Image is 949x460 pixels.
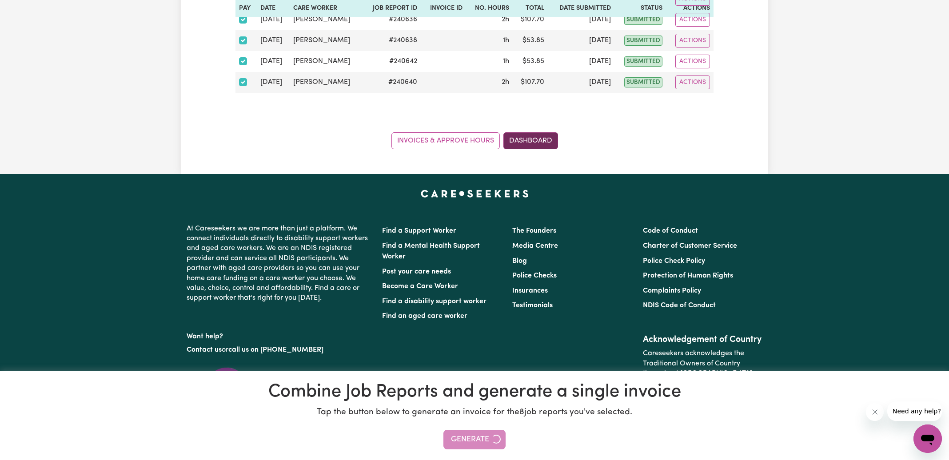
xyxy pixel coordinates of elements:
[643,227,698,234] a: Code of Conduct
[643,345,762,402] p: Careseekers acknowledges the Traditional Owners of Country throughout [GEOGRAPHIC_DATA]. We pay o...
[187,341,371,358] p: or
[362,30,421,51] td: # 240638
[187,220,371,307] p: At Careseekers we are more than just a platform. We connect individuals directly to disability su...
[513,51,547,72] td: $ 53.85
[257,9,290,30] td: [DATE]
[675,13,710,27] button: Actions
[512,258,527,265] a: Blog
[512,302,553,309] a: Testimonials
[513,30,547,51] td: $ 53.85
[382,242,480,260] a: Find a Mental Health Support Worker
[675,55,710,68] button: Actions
[913,424,942,453] iframe: Button to launch messaging window
[362,9,421,30] td: # 240636
[548,51,614,72] td: [DATE]
[257,72,290,93] td: [DATE]
[391,132,500,149] a: Invoices & Approve Hours
[624,15,662,25] span: submitted
[887,401,942,421] iframe: Message from company
[382,268,451,275] a: Post your care needs
[382,283,458,290] a: Become a Care Worker
[548,72,614,93] td: [DATE]
[866,403,884,421] iframe: Close message
[382,227,456,234] a: Find a Support Worker
[503,37,509,44] span: 1 hour
[624,77,662,87] span: submitted
[257,51,290,72] td: [DATE]
[548,30,614,51] td: [DATE]
[643,334,762,345] h2: Acknowledgement of Country
[675,34,710,48] button: Actions
[290,51,363,72] td: [PERSON_NAME]
[502,16,509,23] span: 2 hours
[290,72,363,93] td: [PERSON_NAME]
[675,75,710,89] button: Actions
[512,227,556,234] a: The Founders
[513,9,547,30] td: $ 107.70
[512,272,557,279] a: Police Checks
[643,272,733,279] a: Protection of Human Rights
[187,346,222,353] a: Contact us
[512,287,548,294] a: Insurances
[502,79,509,86] span: 2 hours
[513,72,547,93] td: $ 107.70
[548,9,614,30] td: [DATE]
[643,302,716,309] a: NDIS Code of Conduct
[503,58,509,65] span: 1 hour
[290,30,363,51] td: [PERSON_NAME]
[503,132,558,149] a: Dashboard
[382,313,467,320] a: Find an aged care worker
[362,72,421,93] td: # 240640
[11,406,938,419] p: Tap the button below to generate an invoice for the 8 job reports you've selected.
[624,36,662,46] span: submitted
[187,328,371,341] p: Want help?
[187,366,267,421] img: Registered NDIS provider
[421,190,529,197] a: Careseekers home page
[643,242,737,250] a: Charter of Customer Service
[382,298,486,305] a: Find a disability support worker
[624,56,662,67] span: submitted
[228,346,323,353] a: call us on [PHONE_NUMBER]
[643,258,705,265] a: Police Check Policy
[11,381,938,403] h1: Combine Job Reports and generate a single invoice
[643,287,701,294] a: Complaints Policy
[290,9,363,30] td: [PERSON_NAME]
[362,51,421,72] td: # 240642
[512,242,558,250] a: Media Centre
[257,30,290,51] td: [DATE]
